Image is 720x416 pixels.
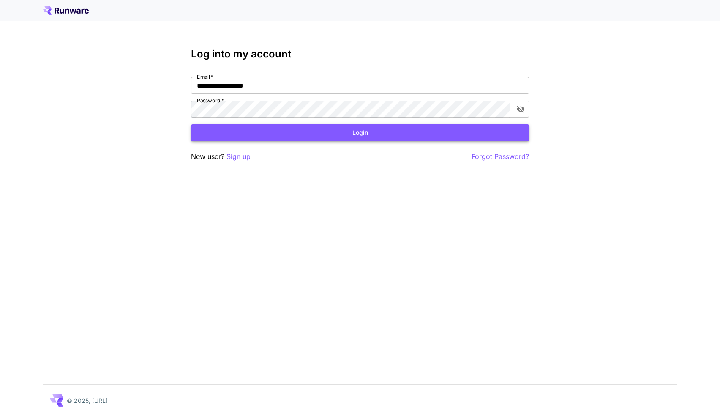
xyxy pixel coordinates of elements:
h3: Log into my account [191,48,529,60]
label: Password [197,97,224,104]
button: Forgot Password? [472,151,529,162]
p: New user? [191,151,251,162]
button: Sign up [226,151,251,162]
p: © 2025, [URL] [67,396,108,405]
button: Login [191,124,529,142]
label: Email [197,73,213,80]
button: toggle password visibility [513,101,528,117]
